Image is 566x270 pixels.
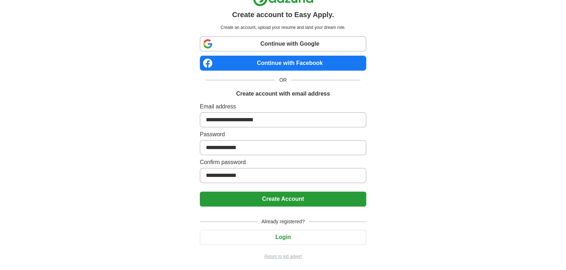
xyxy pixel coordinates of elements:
[200,230,366,245] button: Login
[200,253,366,260] a: Return to job advert
[275,76,291,84] span: OR
[200,36,366,51] a: Continue with Google
[257,218,309,225] span: Already registered?
[200,234,366,240] a: Login
[200,158,366,167] label: Confirm password
[200,192,366,207] button: Create Account
[200,102,366,111] label: Email address
[201,24,365,31] p: Create an account, upload your resume and land your dream role.
[200,130,366,139] label: Password
[232,9,334,20] h1: Create account to Easy Apply.
[236,90,330,98] h1: Create account with email address
[200,56,366,71] a: Continue with Facebook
